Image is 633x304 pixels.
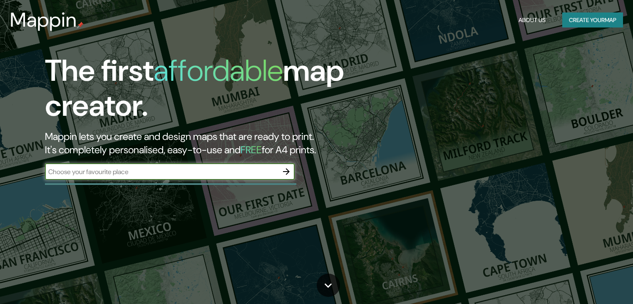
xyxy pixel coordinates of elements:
button: About Us [515,12,549,28]
h2: Mappin lets you create and design maps that are ready to print. It's completely personalised, eas... [45,130,362,157]
h5: FREE [241,143,262,156]
h3: Mappin [10,8,77,32]
img: mappin-pin [77,22,84,28]
h1: affordable [154,51,283,90]
h1: The first map creator. [45,53,362,130]
input: Choose your favourite place [45,167,278,177]
button: Create yourmap [562,12,623,28]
